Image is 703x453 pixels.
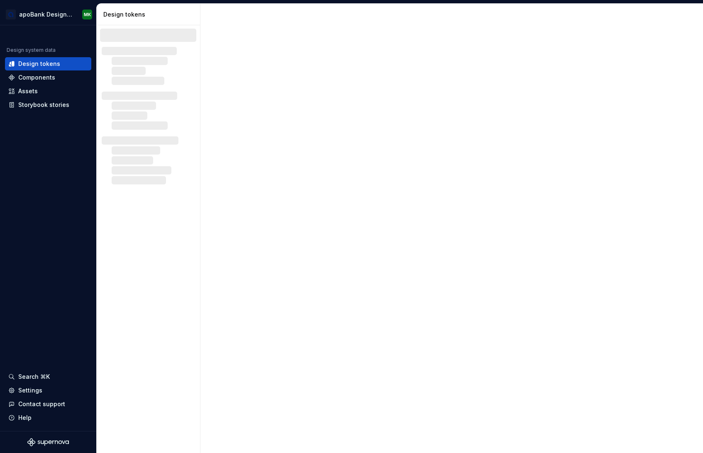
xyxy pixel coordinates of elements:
[18,101,69,109] div: Storybook stories
[19,10,72,19] div: apoBank Designsystem
[18,386,42,395] div: Settings
[2,5,95,23] button: apoBank DesignsystemMK
[7,47,56,53] div: Design system data
[18,87,38,95] div: Assets
[84,11,91,18] div: MK
[18,400,65,408] div: Contact support
[5,85,91,98] a: Assets
[5,370,91,383] button: Search ⌘K
[6,10,16,19] img: e2a5b078-0b6a-41b7-8989-d7f554be194d.png
[5,57,91,70] a: Design tokens
[27,438,69,446] svg: Supernova Logo
[5,98,91,111] a: Storybook stories
[5,71,91,84] a: Components
[5,411,91,424] button: Help
[103,10,197,19] div: Design tokens
[18,73,55,82] div: Components
[18,414,32,422] div: Help
[5,384,91,397] a: Settings
[18,60,60,68] div: Design tokens
[5,397,91,411] button: Contact support
[18,373,50,381] div: Search ⌘K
